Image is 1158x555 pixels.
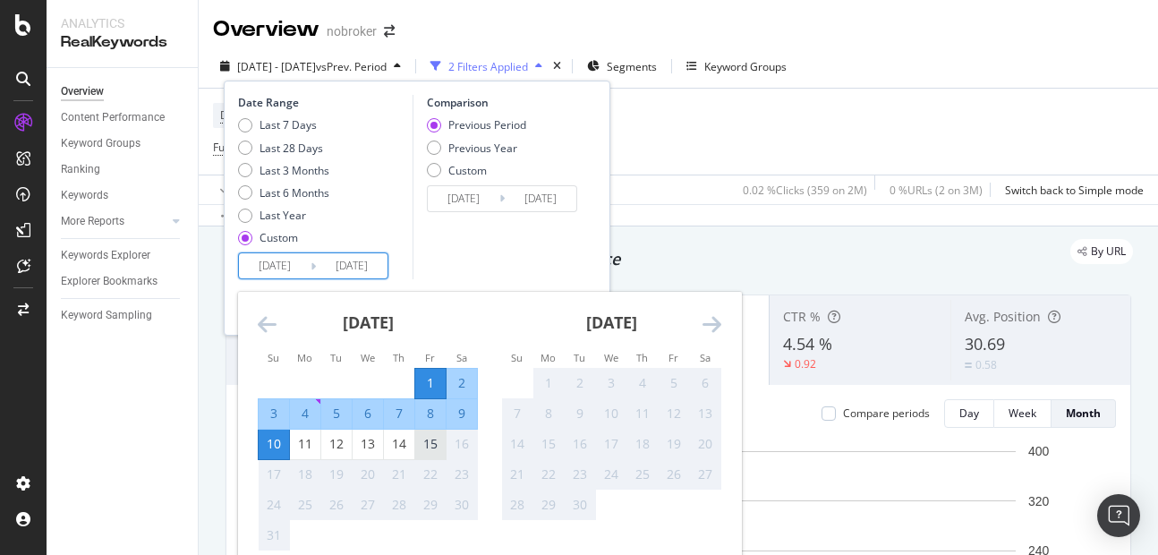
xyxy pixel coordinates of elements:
[448,117,526,132] div: Previous Period
[415,405,446,423] div: 8
[659,459,690,490] td: Not available. Friday, September 26, 2025
[290,496,320,514] div: 25
[259,465,289,483] div: 17
[239,253,311,278] input: Start Date
[238,141,329,156] div: Last 28 Days
[627,459,659,490] td: Not available. Thursday, September 25, 2025
[668,351,678,364] small: Fr
[415,368,447,398] td: Selected as start date. Friday, August 1, 2025
[384,398,415,429] td: Selected. Thursday, August 7, 2025
[61,212,167,231] a: More Reports
[1091,246,1126,257] span: By URL
[353,465,383,483] div: 20
[290,435,320,453] div: 11
[213,175,265,204] button: Apply
[627,398,659,429] td: Not available. Thursday, September 11, 2025
[425,351,435,364] small: Fr
[260,117,317,132] div: Last 7 Days
[290,465,320,483] div: 18
[447,368,478,398] td: Selected. Saturday, August 2, 2025
[447,465,477,483] div: 23
[502,405,532,423] div: 7
[330,351,342,364] small: Tu
[994,399,1052,428] button: Week
[259,405,289,423] div: 3
[533,490,565,520] td: Not available. Monday, September 29, 2025
[259,459,290,490] td: Not available. Sunday, August 17, 2025
[415,459,447,490] td: Not available. Friday, August 22, 2025
[533,459,565,490] td: Not available. Monday, September 22, 2025
[321,465,352,483] div: 19
[238,230,329,245] div: Custom
[321,490,353,520] td: Not available. Tuesday, August 26, 2025
[690,459,721,490] td: Not available. Saturday, September 27, 2025
[213,140,252,155] span: Full URL
[260,163,329,178] div: Last 3 Months
[61,134,140,153] div: Keyword Groups
[290,490,321,520] td: Not available. Monday, August 25, 2025
[61,246,185,265] a: Keywords Explorer
[1028,444,1050,458] text: 400
[259,526,289,544] div: 31
[533,405,564,423] div: 8
[353,490,384,520] td: Not available. Wednesday, August 27, 2025
[447,429,478,459] td: Not available. Saturday, August 16, 2025
[1028,494,1050,508] text: 320
[290,429,321,459] td: Choose Monday, August 11, 2025 as your check-out date. It’s available.
[393,351,404,364] small: Th
[61,108,165,127] div: Content Performance
[427,95,583,110] div: Comparison
[220,107,254,123] span: Device
[61,160,100,179] div: Ranking
[549,57,565,75] div: times
[415,465,446,483] div: 22
[61,32,183,53] div: RealKeywords
[321,429,353,459] td: Choose Tuesday, August 12, 2025 as your check-out date. It’s available.
[783,333,832,354] span: 4.54 %
[447,405,477,423] div: 9
[61,212,124,231] div: More Reports
[659,398,690,429] td: Not available. Friday, September 12, 2025
[415,374,446,392] div: 1
[565,459,596,490] td: Not available. Tuesday, September 23, 2025
[965,333,1005,354] span: 30.69
[260,141,323,156] div: Last 28 Days
[596,398,627,429] td: Not available. Wednesday, September 10, 2025
[533,398,565,429] td: Not available. Monday, September 8, 2025
[704,59,787,74] div: Keyword Groups
[447,435,477,453] div: 16
[843,406,930,421] div: Compare periods
[565,490,596,520] td: Not available. Tuesday, September 30, 2025
[511,351,523,364] small: Su
[627,465,658,483] div: 25
[596,368,627,398] td: Not available. Wednesday, September 3, 2025
[415,398,447,429] td: Selected. Friday, August 8, 2025
[690,405,720,423] div: 13
[502,459,533,490] td: Not available. Sunday, September 21, 2025
[447,490,478,520] td: Not available. Saturday, August 30, 2025
[890,183,983,198] div: 0 % URLs ( 2 on 3M )
[361,351,375,364] small: We
[61,134,185,153] a: Keyword Groups
[502,435,532,453] div: 14
[690,465,720,483] div: 27
[447,398,478,429] td: Selected. Saturday, August 9, 2025
[290,398,321,429] td: Selected. Monday, August 4, 2025
[316,253,387,278] input: End Date
[690,435,720,453] div: 20
[627,435,658,453] div: 18
[61,272,185,291] a: Explorer Bookmarks
[237,59,316,74] span: [DATE] - [DATE]
[297,351,312,364] small: Mo
[565,374,595,392] div: 2
[1066,406,1101,421] div: Month
[533,374,564,392] div: 1
[321,435,352,453] div: 12
[659,368,690,398] td: Not available. Friday, September 5, 2025
[607,59,657,74] span: Segments
[636,351,648,364] small: Th
[321,405,352,423] div: 5
[702,313,721,336] div: Move forward to switch to the next month.
[353,496,383,514] div: 27
[533,435,564,453] div: 15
